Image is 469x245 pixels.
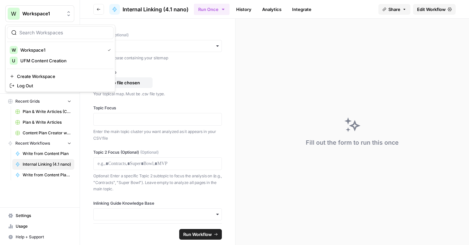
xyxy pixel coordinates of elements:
a: Plan & Write Articles (COM) [12,106,74,117]
span: Create Workspace [17,73,108,80]
span: Plan & Write Articles [23,119,71,125]
p: No file chosen [104,79,146,86]
span: W [11,10,16,18]
div: Fill out the form to run this once [306,138,399,147]
button: No file chosen [93,77,153,88]
p: Your topical map. Must be .csv file type. [93,91,222,97]
a: Settings [5,210,74,221]
a: Internal Linking (4.1 nano) [109,4,189,15]
label: Inlinking Guide Knowledge Base [93,200,222,206]
a: Write from Content Plan (Test 2) [12,170,74,180]
span: Recent Grids [15,98,40,104]
span: Usage [16,223,71,229]
a: Usage [5,221,74,232]
a: Write from Content Plan [12,148,74,159]
span: Write from Content Plan (Test 2) [23,172,71,178]
button: Recent Grids [5,96,74,106]
p: Optional: Enter a specific Topic 2 subtopic to focus the analysis on (e.g., "Contracts", "Super B... [93,173,222,192]
label: Topical Map [93,69,222,75]
span: Internal Linking (4.1 nano) [123,5,189,13]
span: Workspace1 [20,47,102,53]
button: Workspace: Workspace1 [5,5,74,22]
span: W [12,47,16,53]
a: Log Out [7,81,114,90]
span: Settings [16,213,71,219]
span: UFM Content Creation [20,57,108,64]
label: Sitemap [93,32,222,38]
a: Integrate [288,4,315,15]
input: Search Workspaces [19,29,109,36]
span: Share [388,6,400,13]
button: Help + Support [5,232,74,242]
span: (Optional) [110,32,129,38]
a: Analytics [258,4,285,15]
span: Recent Workflows [15,140,50,146]
button: Run Once [194,4,230,15]
button: Run Workflow [179,229,222,240]
span: Edit Workflow [417,6,446,13]
a: Content Plan Creator with Brand Kit (COM Test) Grid [12,128,74,138]
span: U [12,57,15,64]
span: Workspace1 [22,10,63,17]
p: Knowledge base containing your sitemap [93,55,222,61]
span: Help + Support [16,234,71,240]
a: Internal Linking (4.1 nano) [12,159,74,170]
span: (Optional) [140,149,159,155]
p: Enter the main topic cluster you want analyzed as it appears in your CSV file [93,128,222,141]
span: Run Workflow [183,231,212,238]
span: Log Out [17,82,108,89]
div: Workspace: Workspace1 [5,25,115,92]
span: Internal Linking (4.1 nano) [23,161,71,167]
span: Write from Content Plan [23,151,71,157]
button: Recent Workflows [5,138,74,148]
a: Plan & Write Articles [12,117,74,128]
label: Topic 2 Focus (Optional) [93,149,222,155]
label: Topic Focus [93,105,222,111]
a: Edit Workflow [413,4,456,15]
span: Plan & Write Articles (COM) [23,109,71,115]
p: Select the Knowledge Base containing your internal linking guidelines and best practices [93,223,222,236]
a: Create Workspace [7,72,114,81]
a: History [232,4,255,15]
button: Share [378,4,410,15]
span: Content Plan Creator with Brand Kit (COM Test) Grid [23,130,71,136]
